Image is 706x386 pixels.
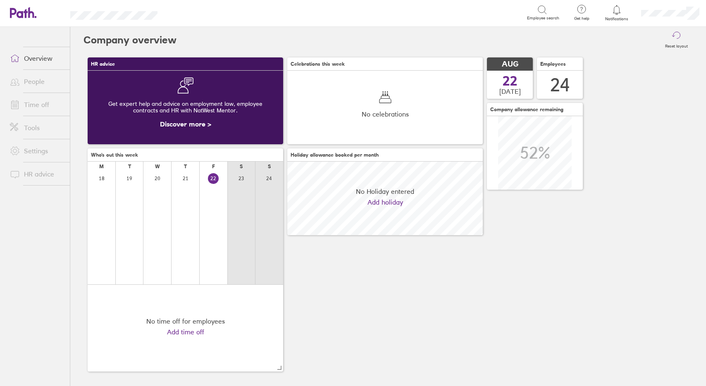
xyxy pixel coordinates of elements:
div: S [268,164,271,169]
a: Time off [3,96,70,113]
div: Search [180,9,201,16]
a: HR advice [3,166,70,182]
span: 22 [503,74,518,88]
div: Get expert help and advice on employment law, employee contracts and HR with NatWest Mentor. [94,94,277,120]
button: Reset layout [660,27,693,53]
span: Employees [540,61,566,67]
div: 24 [550,74,570,95]
a: Tools [3,119,70,136]
div: T [128,164,131,169]
span: Who's out this week [91,152,138,158]
span: HR advice [91,61,115,67]
span: No Holiday entered [356,188,414,195]
a: Settings [3,143,70,159]
span: Company allowance remaining [490,107,563,112]
a: Add time off [167,328,204,336]
div: W [155,164,160,169]
a: Discover more > [160,120,211,128]
div: M [99,164,104,169]
a: Overview [3,50,70,67]
label: Reset layout [660,41,693,49]
div: F [212,164,215,169]
div: No time off for employees [146,317,225,325]
span: Notifications [603,17,630,21]
span: Holiday allowance booked per month [291,152,379,158]
h2: Company overview [83,27,176,53]
span: Celebrations this week [291,61,345,67]
span: No celebrations [362,110,409,118]
a: People [3,73,70,90]
a: Add holiday [367,198,403,206]
div: S [240,164,243,169]
span: AUG [502,60,518,69]
span: Employee search [527,16,559,21]
span: Get help [568,16,595,21]
div: T [184,164,187,169]
span: [DATE] [499,88,521,95]
a: Notifications [603,4,630,21]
